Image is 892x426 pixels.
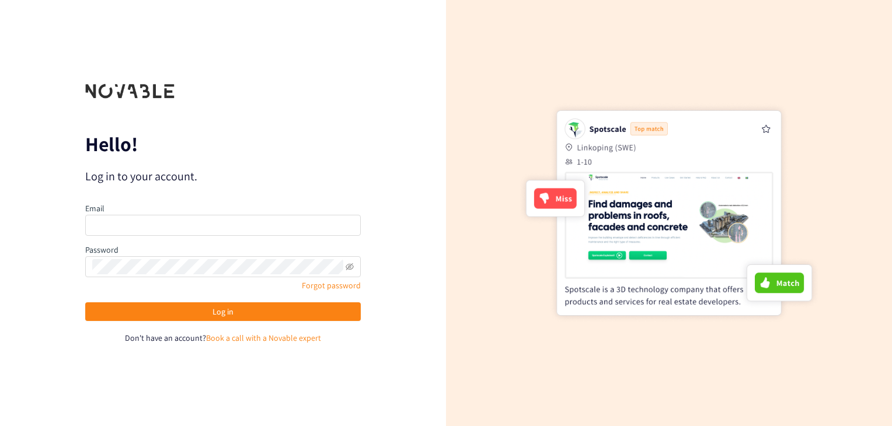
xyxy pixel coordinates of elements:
[85,135,361,153] p: Hello!
[346,263,354,271] span: eye-invisible
[302,280,361,291] a: Forgot password
[212,305,234,318] span: Log in
[125,333,206,343] span: Don't have an account?
[206,333,321,343] a: Book a call with a Novable expert
[85,245,119,255] label: Password
[85,302,361,321] button: Log in
[85,168,361,184] p: Log in to your account.
[85,203,104,214] label: Email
